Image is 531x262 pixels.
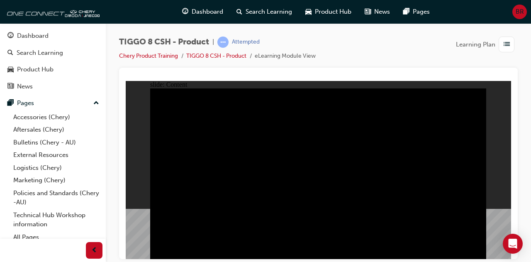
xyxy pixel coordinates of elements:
a: Logistics (Chery) [10,162,102,174]
a: search-iconSearch Learning [230,3,299,20]
span: search-icon [236,7,242,17]
div: Search Learning [17,48,63,58]
img: oneconnect [4,3,100,20]
a: guage-iconDashboard [175,3,230,20]
span: car-icon [7,66,14,73]
span: search-icon [7,49,13,57]
a: External Resources [10,149,102,162]
span: Learning Plan [456,40,495,49]
button: Learning Plan [456,37,518,52]
a: Search Learning [3,45,102,61]
a: News [3,79,102,94]
span: pages-icon [7,100,14,107]
button: BR [512,5,527,19]
span: | [212,37,214,47]
a: TIGGO 8 CSH - Product [186,52,246,59]
button: Pages [3,95,102,111]
span: guage-icon [182,7,188,17]
div: Pages [17,98,34,108]
span: News [374,7,390,17]
a: car-iconProduct Hub [299,3,358,20]
div: Dashboard [17,31,49,41]
a: Policies and Standards (Chery -AU) [10,187,102,209]
span: Product Hub [315,7,351,17]
span: news-icon [7,83,14,91]
span: BR [516,7,524,17]
div: Open Intercom Messenger [503,234,523,254]
a: Aftersales (Chery) [10,123,102,136]
a: All Pages [10,231,102,244]
span: guage-icon [7,32,14,40]
button: DashboardSearch LearningProduct HubNews [3,27,102,95]
a: Product Hub [3,62,102,77]
li: eLearning Module View [255,51,316,61]
a: Technical Hub Workshop information [10,209,102,231]
span: up-icon [93,98,99,109]
a: Marketing (Chery) [10,174,102,187]
div: Product Hub [17,65,54,74]
span: Dashboard [192,7,223,17]
span: news-icon [365,7,371,17]
span: Pages [413,7,430,17]
span: Search Learning [246,7,292,17]
span: learningRecordVerb_ATTEMPT-icon [217,37,229,48]
a: Chery Product Training [119,52,178,59]
span: prev-icon [91,245,97,256]
span: pages-icon [403,7,409,17]
div: News [17,82,33,91]
a: Accessories (Chery) [10,111,102,124]
a: pages-iconPages [397,3,436,20]
span: car-icon [305,7,312,17]
a: news-iconNews [358,3,397,20]
span: TIGGO 8 CSH - Product [119,37,209,47]
span: list-icon [504,39,510,50]
a: Bulletins (Chery - AU) [10,136,102,149]
div: Attempted [232,38,260,46]
a: Dashboard [3,28,102,44]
